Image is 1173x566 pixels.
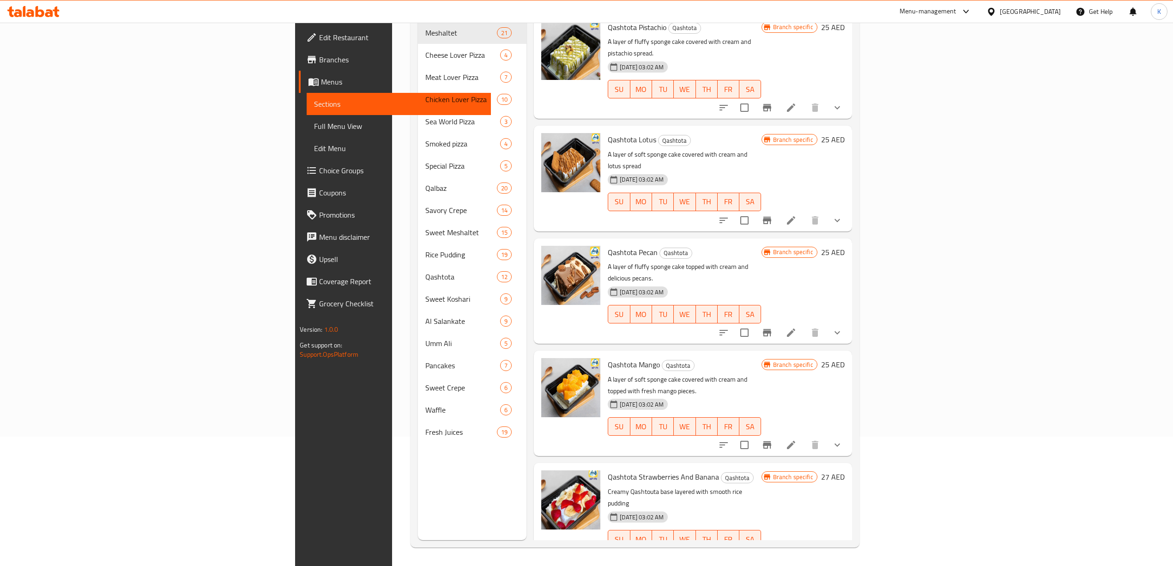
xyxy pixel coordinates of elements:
[713,209,735,231] button: sort-choices
[425,338,500,349] div: Umm Ali
[616,400,667,409] span: [DATE] 03:02 AM
[314,143,484,154] span: Edit Menu
[769,248,817,256] span: Branch specific
[299,226,491,248] a: Menu disclaimer
[497,428,511,437] span: 19
[634,83,648,96] span: MO
[1000,6,1061,17] div: [GEOGRAPHIC_DATA]
[786,215,797,226] a: Edit menu item
[756,97,778,119] button: Branch-specific-item
[497,250,511,259] span: 19
[656,420,670,433] span: TU
[616,63,667,72] span: [DATE] 03:02 AM
[425,72,500,83] div: Meat Lover Pizza
[696,80,718,98] button: TH
[425,116,500,127] div: Sea World Pizza
[652,305,674,323] button: TU
[713,97,735,119] button: sort-choices
[674,530,695,548] button: WE
[612,533,626,546] span: SU
[425,138,500,149] span: Smoked pizza
[743,533,757,546] span: SA
[501,317,511,326] span: 9
[630,193,652,211] button: MO
[612,308,626,321] span: SU
[501,117,511,126] span: 3
[743,420,757,433] span: SA
[721,83,736,96] span: FR
[652,417,674,436] button: TU
[721,533,736,546] span: FR
[418,377,526,399] div: Sweet Crepe6
[324,323,339,335] span: 1.0.0
[608,417,630,436] button: SU
[608,245,658,259] span: Qashtota Pecan
[821,21,845,34] h6: 25 AED
[541,133,600,192] img: Qashtota Lotus
[616,288,667,297] span: [DATE] 03:02 AM
[299,270,491,292] a: Coverage Report
[630,80,652,98] button: MO
[418,332,526,354] div: Umm Ali5
[299,71,491,93] a: Menus
[500,160,512,171] div: items
[608,486,761,509] p: Creamy Qashtouta base layered with smooth rice pudding
[696,305,718,323] button: TH
[425,183,497,194] span: Qalbaz
[608,193,630,211] button: SU
[735,211,754,230] span: Select to update
[314,121,484,132] span: Full Menu View
[718,80,739,98] button: FR
[1157,6,1161,17] span: K
[299,248,491,270] a: Upsell
[497,27,512,38] div: items
[721,195,736,208] span: FR
[634,420,648,433] span: MO
[425,382,500,393] span: Sweet Crepe
[418,88,526,110] div: Chicken Lover Pizza10
[425,27,497,38] div: Meshaltet
[832,102,843,113] svg: Show Choices
[500,382,512,393] div: items
[425,426,497,438] span: Fresh Juices
[418,399,526,421] div: Waffle6
[500,116,512,127] div: items
[677,308,692,321] span: WE
[418,266,526,288] div: Qashtota12
[425,360,500,371] div: Pancakes
[608,36,761,59] p: A layer of fluffy sponge cake covered with cream and pistachio spread.
[497,184,511,193] span: 20
[832,327,843,338] svg: Show Choices
[541,21,600,80] img: Qashtota Pistachio
[425,293,500,304] span: Sweet Koshari
[826,97,848,119] button: show more
[769,360,817,369] span: Branch specific
[786,102,797,113] a: Edit menu item
[299,204,491,226] a: Promotions
[608,374,761,397] p: A layer of soft sponge cake covered with cream and topped with fresh mango pieces.
[700,308,714,321] span: TH
[700,533,714,546] span: TH
[500,72,512,83] div: items
[739,417,761,436] button: SA
[425,227,497,238] span: Sweet Meshaltet
[718,305,739,323] button: FR
[821,358,845,371] h6: 25 AED
[497,183,512,194] div: items
[418,243,526,266] div: Rice Pudding19
[418,66,526,88] div: Meat Lover Pizza7
[497,94,512,105] div: items
[668,23,701,34] div: Qashtota
[497,206,511,215] span: 14
[497,271,512,282] div: items
[299,49,491,71] a: Branches
[299,292,491,315] a: Grocery Checklist
[319,187,484,198] span: Coupons
[656,308,670,321] span: TU
[821,246,845,259] h6: 25 AED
